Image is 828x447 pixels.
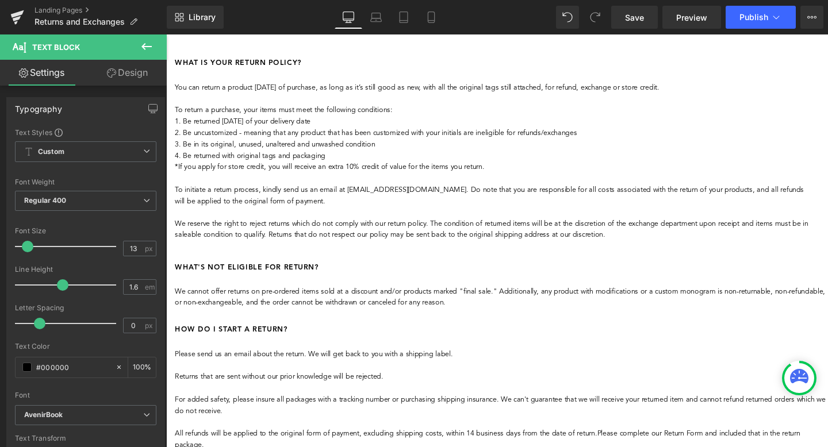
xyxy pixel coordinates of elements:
[9,110,678,122] p: 3. Be in its original, unused, unaltered and unwashed condition
[145,322,155,329] span: px
[15,227,156,235] div: Font Size
[625,11,644,24] span: Save
[9,414,696,438] p: All refunds will be applied to the original form of payment, excluding shipping costs, within 14 ...
[362,6,390,29] a: Laptop
[9,306,696,315] h5: HOW DO I START A RETURN?
[662,6,721,29] a: Preview
[9,134,678,146] p: *If you apply for store credit, you will receive an extra 10% credit of value for the items you r...
[15,304,156,312] div: Letter Spacing
[9,158,678,182] p: To initiate a return process, kindly send us an email at [EMAIL_ADDRESS][DOMAIN_NAME]. Do note th...
[390,6,417,29] a: Tablet
[128,357,156,377] div: %
[9,122,678,134] p: 4. Be returned with original tags and packaging
[9,26,696,35] h5: WHAT IS YOUR RETURN POLICY?
[556,6,579,29] button: Undo
[739,13,768,22] span: Publish
[15,434,156,442] div: Text Transform
[36,361,110,373] input: Color
[9,331,696,343] p: Please send us an email about the return. We will get back to you with a shipping label.
[15,265,156,273] div: Line Height
[86,60,169,86] a: Design
[9,98,678,110] p: 2. Be uncustomized - meaning that any product that has been customized with your initials are ine...
[32,43,80,52] span: Text Block
[584,6,607,29] button: Redo
[800,6,823,29] button: More
[9,51,678,75] p: You can return a product [DATE] of purchase, as long as it’s still good as new, with all the orig...
[24,196,67,205] b: Regular 400
[145,283,155,291] span: em
[726,6,796,29] button: Publish
[15,128,156,137] div: Text Styles
[145,245,155,252] span: px
[9,241,696,250] h5: What's not eligible for return?
[15,98,62,114] div: Typography
[15,178,156,186] div: Font Weight
[9,379,696,403] p: For added safety, please insure all packages with a tracking number or purchasing shipping insura...
[15,391,156,399] div: Font
[167,6,224,29] a: New Library
[38,147,64,157] b: Custom
[24,410,63,420] i: AvenirBook
[34,17,125,26] span: Returns and Exchanges
[15,342,156,350] div: Text Color
[9,86,678,98] p: 1. Be returned [DATE] of your delivery date
[676,11,707,24] span: Preview
[417,6,445,29] a: Mobile
[34,6,167,15] a: Landing Pages
[9,194,678,218] p: We reserve the right to reject returns which do not comply with our return policy. The condition ...
[9,265,696,290] p: We cannot offer returns on pre-ordered items sold at a discount and/or products marked "final sal...
[189,12,216,22] span: Library
[9,74,678,86] p: To return a purchase, your items must meet the following conditions:
[335,6,362,29] a: Desktop
[9,354,696,367] p: Returns that are sent without our prior knowledge will be rejected.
